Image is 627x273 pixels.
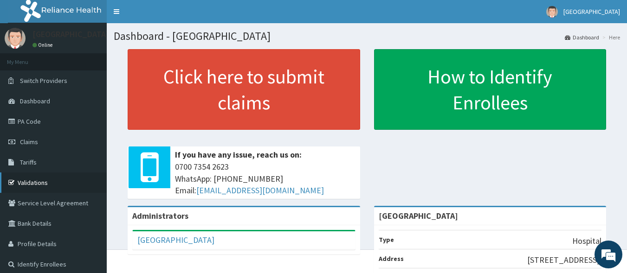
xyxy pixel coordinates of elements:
[132,210,188,221] b: Administrators
[20,97,50,105] span: Dashboard
[54,79,128,173] span: We're online!
[20,76,67,85] span: Switch Providers
[32,42,55,48] a: Online
[137,235,214,245] a: [GEOGRAPHIC_DATA]
[48,52,156,64] div: Chat with us now
[379,210,458,221] strong: [GEOGRAPHIC_DATA]
[128,49,360,130] a: Click here to submit claims
[152,5,175,27] div: Minimize live chat window
[572,235,601,247] p: Hospital
[600,33,620,41] li: Here
[527,254,601,266] p: [STREET_ADDRESS].
[379,235,394,244] b: Type
[379,254,404,263] b: Address
[546,6,558,18] img: User Image
[374,49,607,130] a: How to Identify Enrollees
[565,33,599,41] a: Dashboard
[175,161,356,197] span: 0700 7354 2623 WhatsApp: [PHONE_NUMBER] Email:
[196,185,324,196] a: [EMAIL_ADDRESS][DOMAIN_NAME]
[32,30,109,38] p: [GEOGRAPHIC_DATA]
[17,46,38,70] img: d_794563401_company_1708531726252_794563401
[20,138,38,146] span: Claims
[5,178,177,210] textarea: Type your message and hit 'Enter'
[20,158,37,166] span: Tariffs
[114,30,620,42] h1: Dashboard - [GEOGRAPHIC_DATA]
[175,149,302,160] b: If you have any issue, reach us on:
[5,28,26,49] img: User Image
[563,7,620,16] span: [GEOGRAPHIC_DATA]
